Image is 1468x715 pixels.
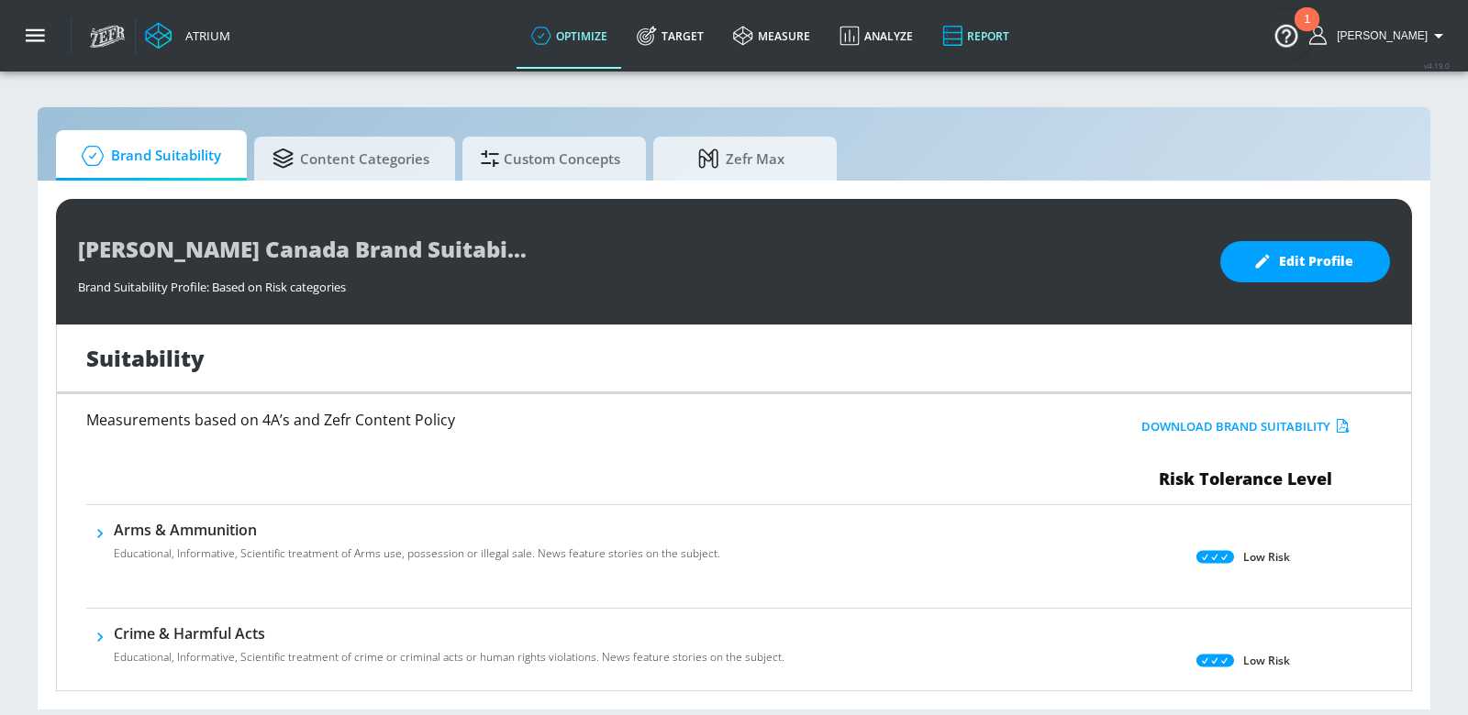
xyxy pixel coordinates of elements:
div: 1 [1304,19,1310,43]
a: measure [718,3,825,69]
button: Open Resource Center, 1 new notification [1261,9,1312,60]
p: Low Risk [1243,651,1290,670]
h6: Arms & Ammunition [114,520,720,540]
div: Crime & Harmful ActsEducational, Informative, Scientific treatment of crime or criminal acts or h... [114,623,784,676]
div: Brand Suitability Profile: Based on Risk categories [78,269,1202,295]
button: Edit Profile [1220,241,1390,282]
a: Target [622,3,718,69]
p: Low Risk [1243,547,1290,566]
button: [PERSON_NAME] [1309,25,1450,47]
p: Educational, Informative, Scientific treatment of Arms use, possession or illegal sale. News feat... [114,545,720,562]
span: Zefr Max [672,137,811,181]
span: Risk Tolerance Level [1159,467,1332,489]
span: login as: casey.cohen@zefr.com [1329,29,1428,42]
a: Atrium [145,22,230,49]
h1: Suitability [86,343,205,373]
span: v 4.19.0 [1424,60,1450,71]
a: Report [928,3,1024,69]
span: Content Categories [272,137,429,181]
a: optimize [517,3,622,69]
span: Brand Suitability [74,134,221,178]
div: Atrium [178,27,230,44]
p: Educational, Informative, Scientific treatment of crime or criminal acts or human rights violatio... [114,649,784,665]
a: Analyze [825,3,928,69]
button: Download Brand Suitability [1137,412,1354,441]
h6: Crime & Harmful Acts [114,623,784,643]
span: Custom Concepts [481,137,620,181]
span: Edit Profile [1257,250,1353,273]
div: Arms & AmmunitionEducational, Informative, Scientific treatment of Arms use, possession or illega... [114,520,720,573]
h6: Measurements based on 4A’s and Zefr Content Policy [86,412,970,427]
